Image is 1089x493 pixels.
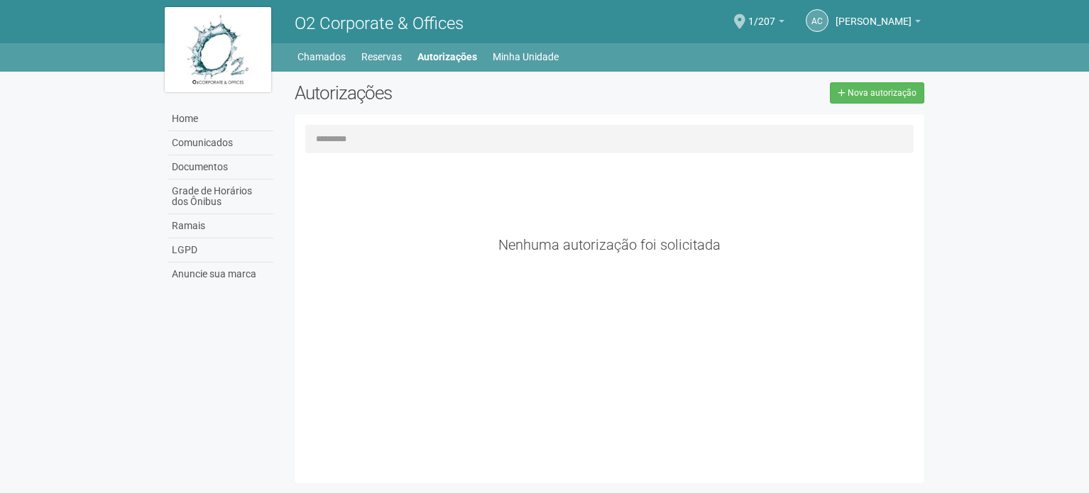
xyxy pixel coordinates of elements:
[305,238,914,251] div: Nenhuma autorização foi solicitada
[168,179,273,214] a: Grade de Horários dos Ônibus
[748,18,784,29] a: 1/207
[848,88,916,98] span: Nova autorização
[168,238,273,262] a: LGPD
[836,2,912,27] span: Andréa Cunha
[417,47,477,67] a: Autorizações
[168,214,273,238] a: Ramais
[165,7,271,92] img: logo.jpg
[295,13,464,33] span: O2 Corporate & Offices
[168,107,273,131] a: Home
[493,47,559,67] a: Minha Unidade
[168,131,273,155] a: Comunicados
[295,82,598,104] h2: Autorizações
[297,47,346,67] a: Chamados
[836,18,921,29] a: [PERSON_NAME]
[168,155,273,179] a: Documentos
[806,9,828,32] a: AC
[168,262,273,286] a: Anuncie sua marca
[361,47,402,67] a: Reservas
[748,2,775,27] span: 1/207
[830,82,924,104] a: Nova autorização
